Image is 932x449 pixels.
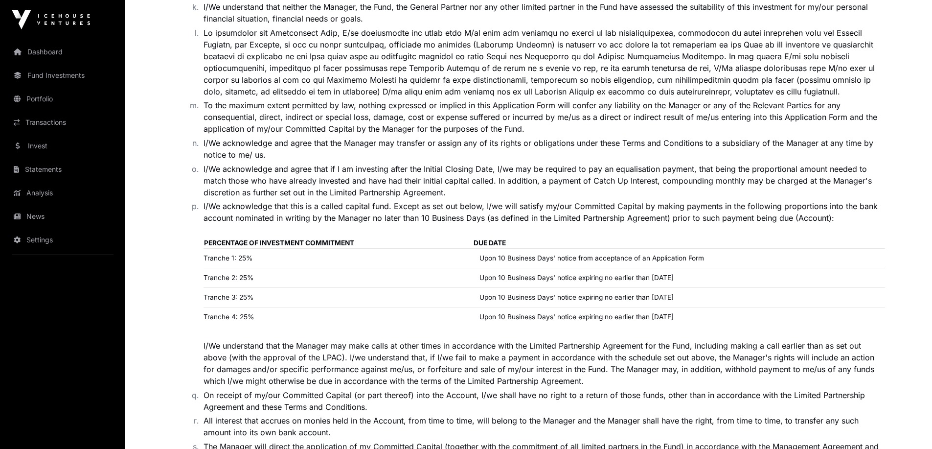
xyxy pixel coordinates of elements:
li: I/We acknowledge and agree that if I am investing after the Initial Closing Date, I/we may be req... [201,163,885,198]
td: Tranche 3: 25% [204,287,473,307]
iframe: Chat Widget [883,402,932,449]
a: News [8,206,117,227]
th: PERCENTAGE OF INVESTMENT COMMITMENT [204,237,473,249]
a: Statements [8,159,117,180]
td: Upon 10 Business Days' notice expiring no earlier than [DATE] [473,307,885,326]
li: All interest that accrues on monies held in the Account, from time to time, will belong to the Ma... [201,415,885,438]
a: Fund Investments [8,65,117,86]
td: Upon 10 Business Days' notice from acceptance of an Application Form [473,249,885,268]
li: I/We acknowledge and agree that the Manager may transfer or assign any of its rights or obligatio... [201,137,885,161]
li: Lo ipsumdolor sit Ametconsect Adip, E/se doeiusmodte inc utlab etdo M/al enim adm veniamqu no exe... [201,27,885,97]
a: Settings [8,229,117,251]
a: Analysis [8,182,117,204]
td: Tranche 2: 25% [204,268,473,287]
li: To the maximum extent permitted by law, nothing expressed or implied in this Application Form wil... [201,99,885,135]
a: Dashboard [8,41,117,63]
td: Upon 10 Business Days' notice expiring no earlier than [DATE] [473,268,885,287]
td: Tranche 4: 25% [204,307,473,326]
td: Tranche 1: 25% [204,249,473,268]
li: I/We understand that neither the Manager, the Fund, the General Partner nor any other limited par... [201,1,885,24]
img: Icehouse Ventures Logo [12,10,90,29]
a: Portfolio [8,88,117,110]
li: On receipt of my/our Committed Capital (or part thereof) into the Account, I/we shall have no rig... [201,389,885,413]
td: Upon 10 Business Days' notice expiring no earlier than [DATE] [473,287,885,307]
li: I/We acknowledge that this is a called capital fund. Except as set out below, I/we will satisfy m... [201,200,885,387]
a: Invest [8,135,117,157]
th: DUE DATE [473,237,885,249]
a: Transactions [8,112,117,133]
